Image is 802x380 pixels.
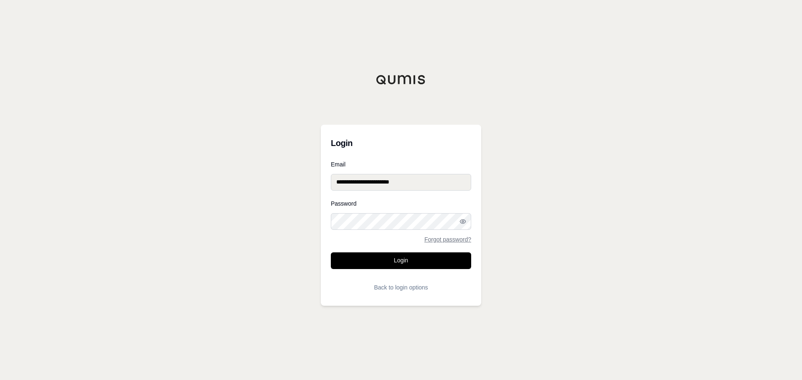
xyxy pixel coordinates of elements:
h3: Login [331,135,471,151]
label: Password [331,201,471,206]
button: Login [331,252,471,269]
img: Qumis [376,75,426,85]
button: Back to login options [331,279,471,296]
label: Email [331,161,471,167]
a: Forgot password? [424,237,471,242]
